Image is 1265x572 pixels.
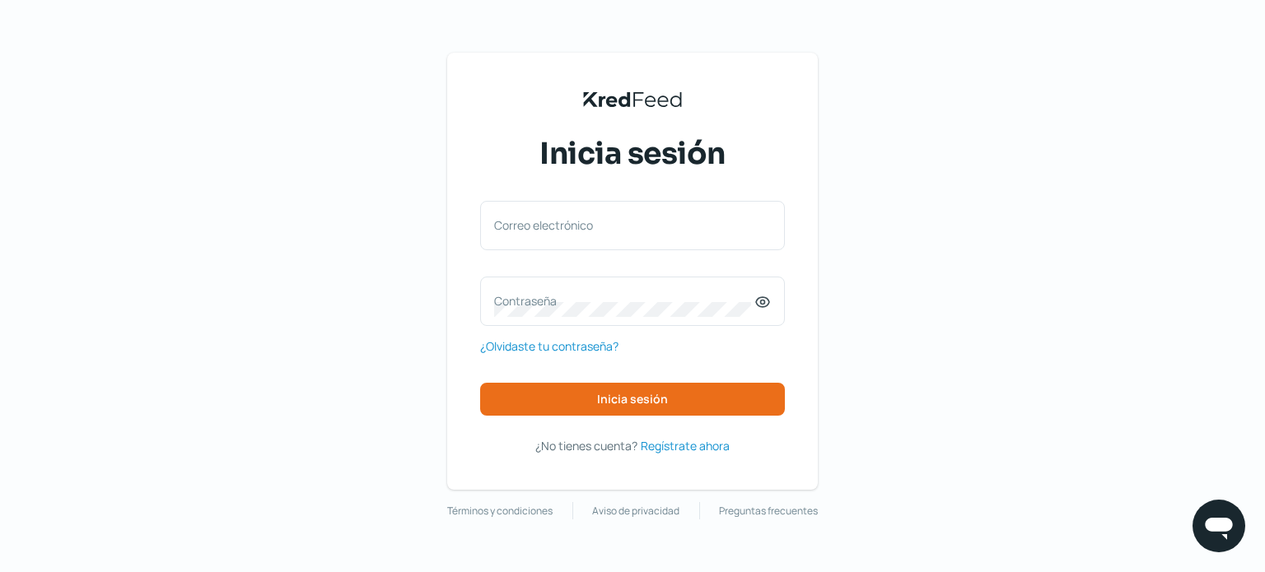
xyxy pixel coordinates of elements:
a: Preguntas frecuentes [719,502,818,520]
a: ¿Olvidaste tu contraseña? [480,336,618,356]
a: Aviso de privacidad [592,502,679,520]
span: Inicia sesión [539,133,726,174]
button: Inicia sesión [480,383,785,416]
a: Regístrate ahora [641,435,730,456]
label: Contraseña [494,293,754,309]
img: chatIcon [1202,509,1235,542]
span: Inicia sesión [597,393,668,405]
label: Correo electrónico [494,217,754,233]
span: ¿No tienes cuenta? [535,438,637,453]
a: Términos y condiciones [447,502,553,520]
